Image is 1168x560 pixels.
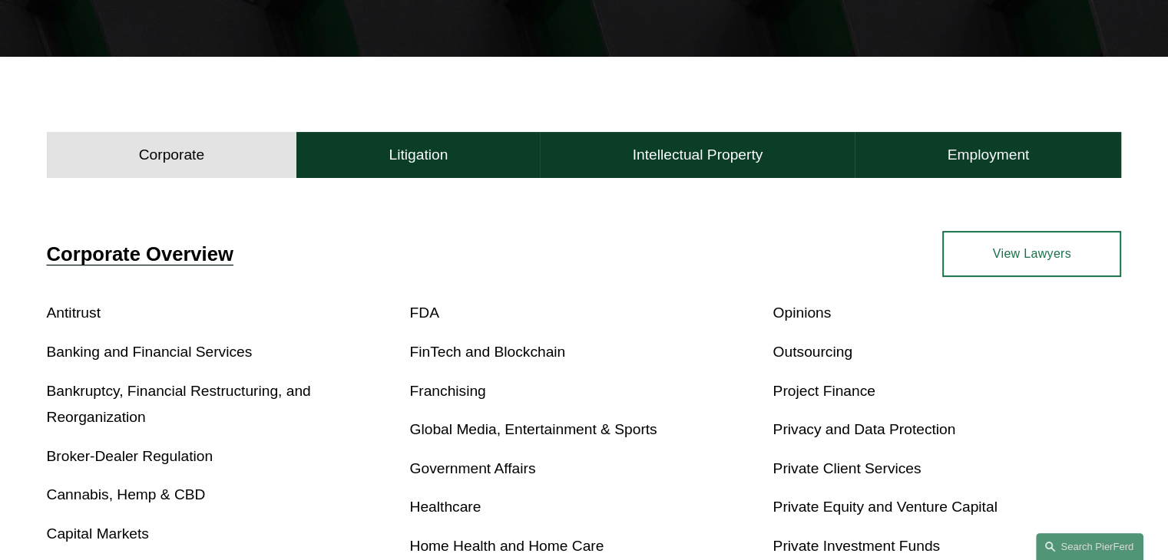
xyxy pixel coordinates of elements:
a: Private Investment Funds [773,538,940,554]
a: Home Health and Home Care [410,538,604,554]
a: Project Finance [773,383,875,399]
a: Search this site [1036,533,1143,560]
h4: Litigation [389,146,448,164]
a: Cannabis, Hemp & CBD [47,486,206,502]
a: Healthcare [410,499,481,515]
a: Bankruptcy, Financial Restructuring, and Reorganization [47,383,311,426]
a: Banking and Financial Services [47,344,253,360]
a: Opinions [773,305,831,321]
a: Corporate Overview [47,243,233,265]
a: Antitrust [47,305,101,321]
a: Global Media, Entertainment & Sports [410,421,657,437]
a: Outsourcing [773,344,852,360]
a: Government Affairs [410,460,536,476]
a: Privacy and Data Protection [773,421,955,437]
a: View Lawyers [942,231,1121,277]
h4: Corporate [139,146,204,164]
a: Capital Markets [47,525,149,542]
a: Broker-Dealer Regulation [47,448,213,464]
h4: Intellectual Property [633,146,763,164]
h4: Employment [948,146,1030,164]
a: Private Equity and Venture Capital [773,499,997,515]
a: Franchising [410,383,486,399]
a: FDA [410,305,439,321]
a: Private Client Services [773,460,921,476]
a: FinTech and Blockchain [410,344,566,360]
